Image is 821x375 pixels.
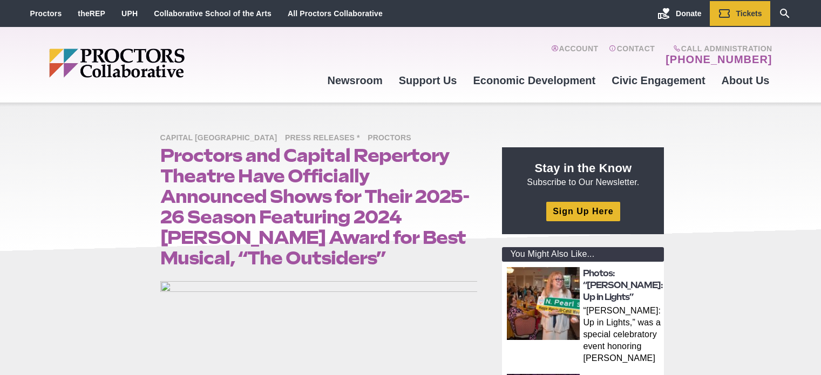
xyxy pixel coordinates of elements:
[546,202,620,221] a: Sign Up Here
[49,49,268,78] img: Proctors logo
[551,44,598,66] a: Account
[368,133,416,142] a: Proctors
[319,66,390,95] a: Newsroom
[465,66,604,95] a: Economic Development
[121,9,138,18] a: UPH
[603,66,713,95] a: Civic Engagement
[160,133,283,142] a: Capital [GEOGRAPHIC_DATA]
[649,1,709,26] a: Donate
[710,1,770,26] a: Tickets
[736,9,762,18] span: Tickets
[662,44,772,53] span: Call Administration
[160,145,478,268] h1: Proctors and Capital Repertory Theatre Have Officially Announced Shows for Their 2025-26 Season F...
[770,1,799,26] a: Search
[535,161,632,175] strong: Stay in the Know
[515,160,651,188] p: Subscribe to Our Newsletter.
[285,132,365,145] span: Press Releases *
[160,132,283,145] span: Capital [GEOGRAPHIC_DATA]
[368,132,416,145] span: Proctors
[609,44,655,66] a: Contact
[30,9,62,18] a: Proctors
[154,9,272,18] a: Collaborative School of the Arts
[583,268,663,303] a: Photos: “[PERSON_NAME]: Up in Lights”
[666,53,772,66] a: [PHONE_NUMBER]
[391,66,465,95] a: Support Us
[583,305,661,366] p: “[PERSON_NAME]: Up in Lights,” was a special celebratory event honoring [PERSON_NAME] extraordina...
[285,133,365,142] a: Press Releases *
[78,9,105,18] a: theREP
[676,9,701,18] span: Donate
[288,9,383,18] a: All Proctors Collaborative
[507,267,580,340] img: thumbnail: Photos: “Maggie: Up in Lights”
[714,66,778,95] a: About Us
[502,247,664,262] div: You Might Also Like...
